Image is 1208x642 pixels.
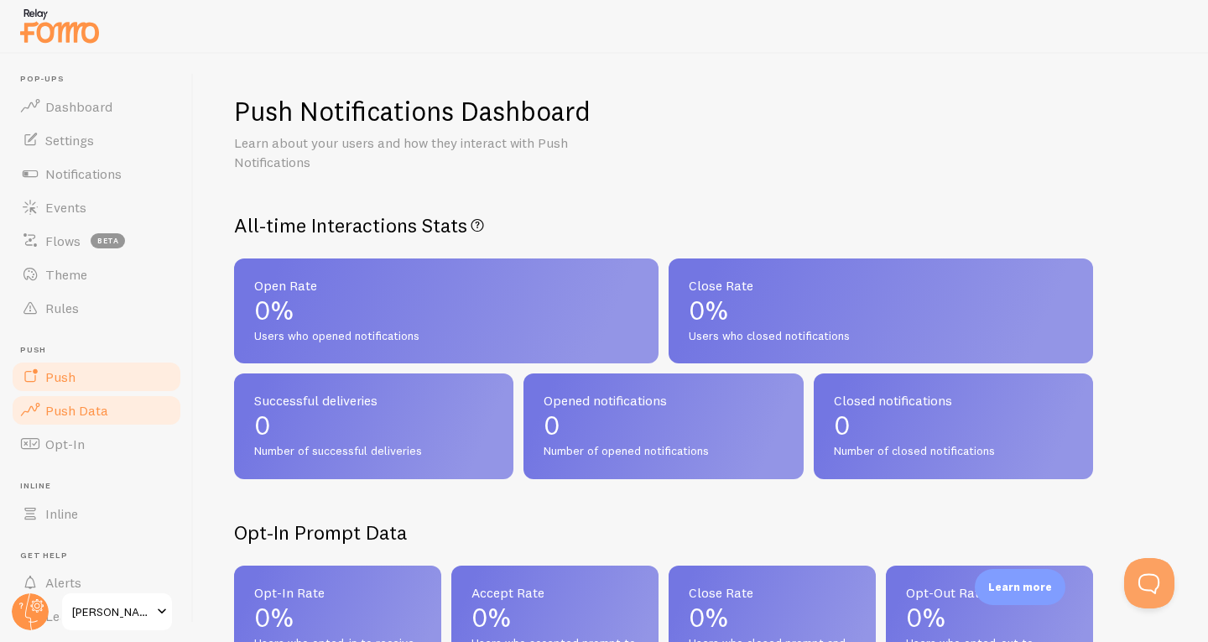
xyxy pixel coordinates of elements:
[254,586,421,599] span: Opt-In Rate
[10,360,183,394] a: Push
[10,157,183,191] a: Notifications
[45,266,87,283] span: Theme
[975,569,1065,605] div: Learn more
[906,604,1073,631] p: 0%
[689,586,856,599] span: Close Rate
[45,505,78,522] span: Inline
[10,258,183,291] a: Theme
[45,98,112,115] span: Dashboard
[544,394,783,407] span: Opened notifications
[1124,558,1174,608] iframe: Help Scout Beacon - Open
[72,602,152,622] span: [PERSON_NAME]
[20,481,183,492] span: Inline
[10,224,183,258] a: Flows beta
[10,394,183,427] a: Push Data
[254,412,493,439] p: 0
[254,279,638,292] span: Open Rate
[10,90,183,123] a: Dashboard
[254,297,638,324] p: 0%
[234,519,1093,545] h2: Opt-In Prompt Data
[60,592,174,632] a: [PERSON_NAME]
[234,94,591,128] h1: Push Notifications Dashboard
[471,586,638,599] span: Accept Rate
[544,444,783,459] span: Number of opened notifications
[544,412,783,439] p: 0
[45,574,81,591] span: Alerts
[10,191,183,224] a: Events
[234,212,1093,238] h2: All-time Interactions Stats
[834,412,1073,439] p: 0
[10,427,183,461] a: Opt-In
[834,394,1073,407] span: Closed notifications
[254,329,638,344] span: Users who opened notifications
[45,402,108,419] span: Push Data
[254,394,493,407] span: Successful deliveries
[689,604,856,631] p: 0%
[906,586,1073,599] span: Opt-Out Rate
[20,345,183,356] span: Push
[689,329,1073,344] span: Users who closed notifications
[45,300,79,316] span: Rules
[45,368,75,385] span: Push
[689,279,1073,292] span: Close Rate
[91,233,125,248] span: beta
[45,436,85,452] span: Opt-In
[45,232,81,249] span: Flows
[834,444,1073,459] span: Number of closed notifications
[254,604,421,631] p: 0%
[254,444,493,459] span: Number of successful deliveries
[45,132,94,149] span: Settings
[234,133,637,172] p: Learn about your users and how they interact with Push Notifications
[45,199,86,216] span: Events
[10,497,183,530] a: Inline
[20,551,183,561] span: Get Help
[689,297,1073,324] p: 0%
[20,74,183,85] span: Pop-ups
[18,4,102,47] img: fomo-relay-logo-orange.svg
[471,604,638,631] p: 0%
[988,579,1052,595] p: Learn more
[10,291,183,325] a: Rules
[45,165,122,182] span: Notifications
[10,123,183,157] a: Settings
[10,566,183,599] a: Alerts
